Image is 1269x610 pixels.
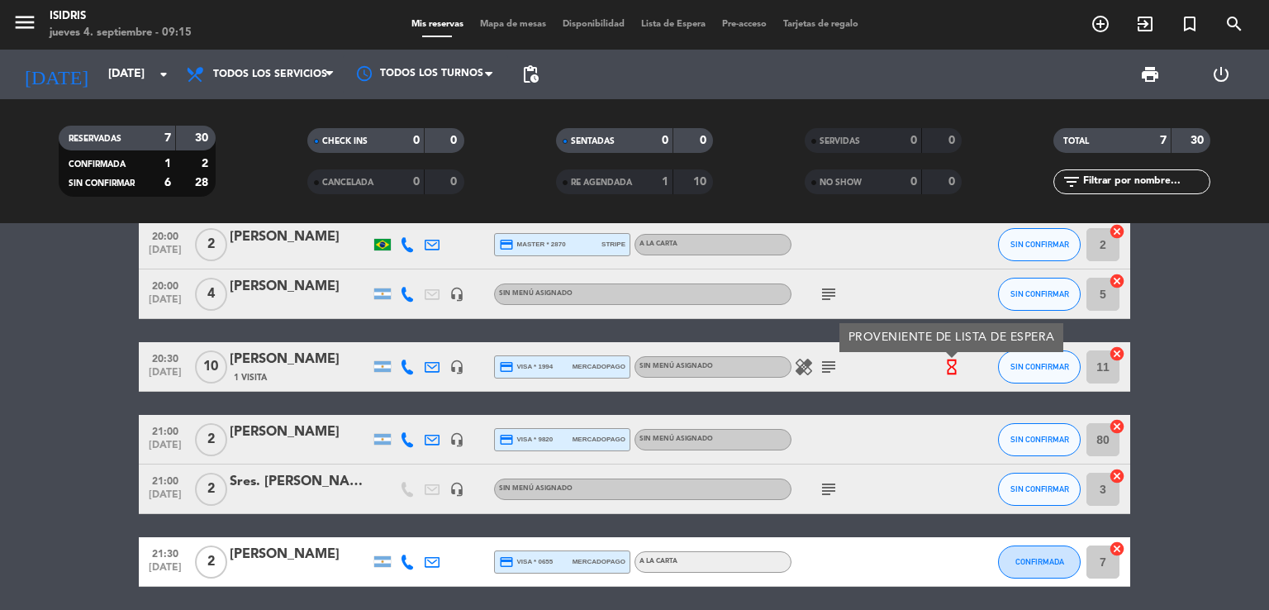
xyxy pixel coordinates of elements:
[12,56,100,93] i: [DATE]
[450,135,460,146] strong: 0
[1109,468,1125,484] i: cancel
[1062,172,1081,192] i: filter_list
[571,137,615,145] span: SENTADAS
[195,132,211,144] strong: 30
[1010,240,1069,249] span: SIN CONFIRMAR
[1109,273,1125,289] i: cancel
[230,471,370,493] div: Sres. [PERSON_NAME] & [PERSON_NAME] de L2A
[1081,173,1210,191] input: Filtrar por nombre...
[145,489,186,508] span: [DATE]
[145,275,186,294] span: 20:00
[1091,14,1110,34] i: add_circle_outline
[693,176,710,188] strong: 10
[195,228,227,261] span: 2
[202,158,211,169] strong: 2
[499,432,553,447] span: visa * 9820
[554,20,633,29] span: Disponibilidad
[499,555,553,569] span: visa * 0655
[145,245,186,264] span: [DATE]
[573,556,625,567] span: mercadopago
[1109,418,1125,435] i: cancel
[230,544,370,565] div: [PERSON_NAME]
[69,160,126,169] span: CONFIRMADA
[195,278,227,311] span: 4
[943,358,961,376] i: hourglass_empty
[449,432,464,447] i: headset_mic
[948,176,958,188] strong: 0
[1160,135,1167,146] strong: 7
[1186,50,1257,99] div: LOG OUT
[230,422,370,443] div: [PERSON_NAME]
[403,20,472,29] span: Mis reservas
[998,228,1081,261] button: SIN CONFIRMAR
[820,179,862,187] span: NO SHOW
[145,440,186,459] span: [DATE]
[639,436,713,442] span: Sin menú asignado
[472,20,554,29] span: Mapa de mesas
[499,360,514,374] i: credit_card
[1224,14,1244,34] i: search
[413,176,420,188] strong: 0
[322,137,368,145] span: CHECK INS
[145,348,186,367] span: 20:30
[234,371,267,384] span: 1 Visita
[1010,289,1069,298] span: SIN CONFIRMAR
[820,137,860,145] span: SERVIDAS
[145,470,186,489] span: 21:00
[573,434,625,445] span: mercadopago
[571,179,632,187] span: RE AGENDADA
[1191,135,1207,146] strong: 30
[662,176,668,188] strong: 1
[998,473,1081,506] button: SIN CONFIRMAR
[145,421,186,440] span: 21:00
[775,20,867,29] span: Tarjetas de regalo
[154,64,173,84] i: arrow_drop_down
[449,360,464,374] i: headset_mic
[230,226,370,248] div: [PERSON_NAME]
[573,361,625,372] span: mercadopago
[819,357,839,377] i: subject
[1211,64,1231,84] i: power_settings_new
[195,546,227,579] span: 2
[322,179,373,187] span: CANCELADA
[195,177,211,188] strong: 28
[449,482,464,497] i: headset_mic
[998,423,1081,456] button: SIN CONFIRMAR
[145,562,186,581] span: [DATE]
[499,237,566,252] span: master * 2870
[12,10,37,35] i: menu
[910,135,917,146] strong: 0
[1015,557,1064,566] span: CONFIRMADA
[1135,14,1155,34] i: exit_to_app
[794,357,814,377] i: healing
[413,135,420,146] strong: 0
[1010,362,1069,371] span: SIN CONFIRMAR
[499,555,514,569] i: credit_card
[230,349,370,370] div: [PERSON_NAME]
[601,239,625,250] span: stripe
[1109,223,1125,240] i: cancel
[12,10,37,41] button: menu
[520,64,540,84] span: pending_actions
[213,69,327,80] span: Todos los servicios
[145,543,186,562] span: 21:30
[50,8,192,25] div: isidris
[839,323,1063,352] div: PROVENIENTE DE LISTA DE ESPERA
[639,363,713,369] span: Sin menú asignado
[69,135,121,143] span: RESERVADAS
[145,294,186,313] span: [DATE]
[819,479,839,499] i: subject
[1109,541,1125,557] i: cancel
[714,20,775,29] span: Pre-acceso
[450,176,460,188] strong: 0
[499,432,514,447] i: credit_card
[819,284,839,304] i: subject
[910,176,917,188] strong: 0
[639,241,677,247] span: A LA CARTA
[700,135,710,146] strong: 0
[449,287,464,302] i: headset_mic
[499,485,573,492] span: Sin menú asignado
[499,237,514,252] i: credit_card
[164,177,171,188] strong: 6
[195,423,227,456] span: 2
